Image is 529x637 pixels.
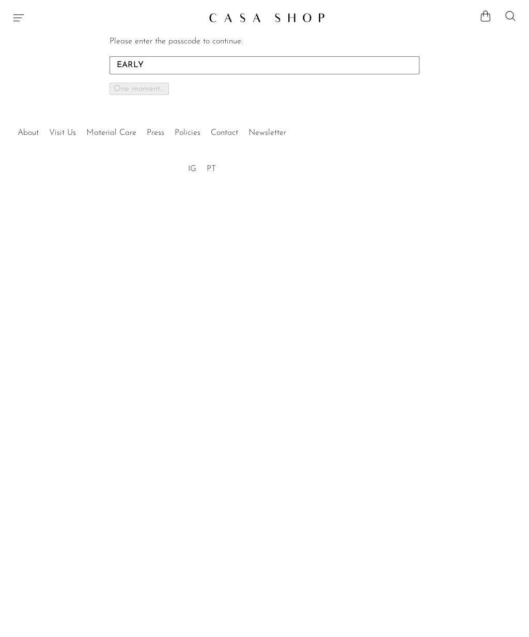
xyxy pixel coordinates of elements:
[147,129,164,137] a: Press
[183,157,221,176] ul: Social Medias
[207,165,216,173] a: PT
[12,120,291,140] ul: Quick links
[175,129,200,137] a: Policies
[18,129,39,137] a: About
[110,37,243,45] label: Please enter the passcode to continue:
[12,11,25,24] button: Menu
[248,129,286,137] a: Newsletter
[114,85,165,93] span: One moment...
[211,129,238,137] a: Contact
[86,129,136,137] a: Material Care
[110,83,169,95] button: One moment...
[49,129,76,137] a: Visit Us
[188,165,196,173] a: IG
